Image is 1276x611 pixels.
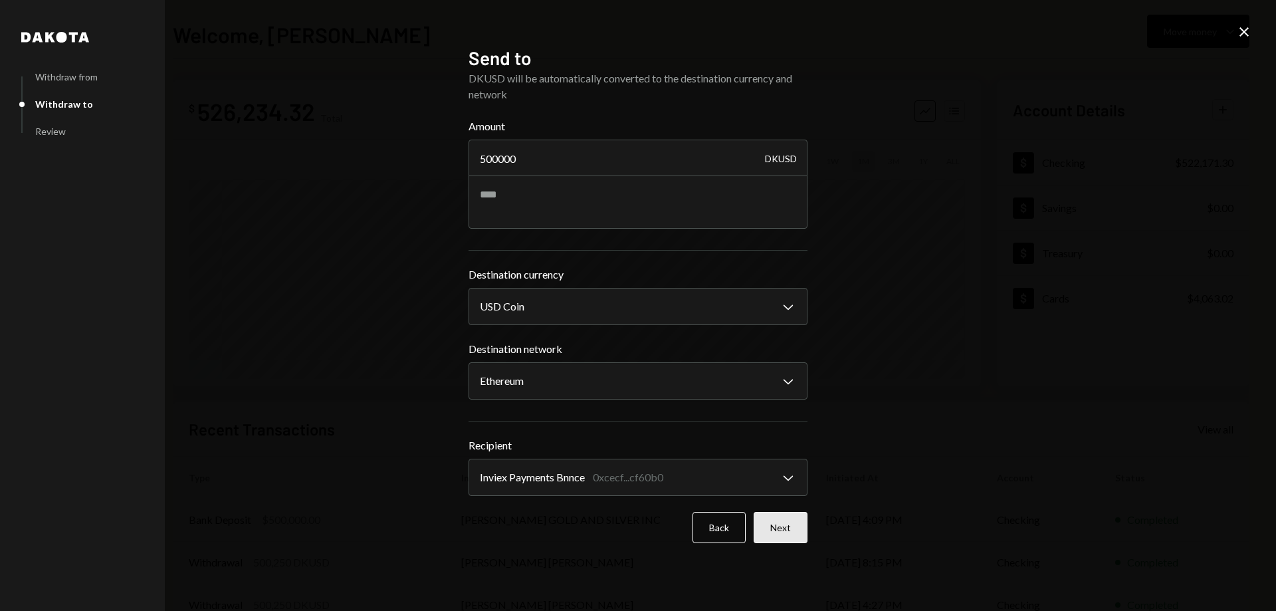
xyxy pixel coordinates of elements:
[593,469,663,485] div: 0xcecf...cf60b0
[692,512,746,543] button: Back
[35,126,66,137] div: Review
[469,341,807,357] label: Destination network
[469,118,807,134] label: Amount
[469,362,807,400] button: Destination network
[35,98,93,110] div: Withdraw to
[469,288,807,325] button: Destination currency
[469,140,807,177] input: Enter amount
[754,512,807,543] button: Next
[35,71,98,82] div: Withdraw from
[765,140,797,177] div: DKUSD
[469,459,807,496] button: Recipient
[469,437,807,453] label: Recipient
[469,45,807,71] h2: Send to
[469,267,807,283] label: Destination currency
[469,70,807,102] div: DKUSD will be automatically converted to the destination currency and network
